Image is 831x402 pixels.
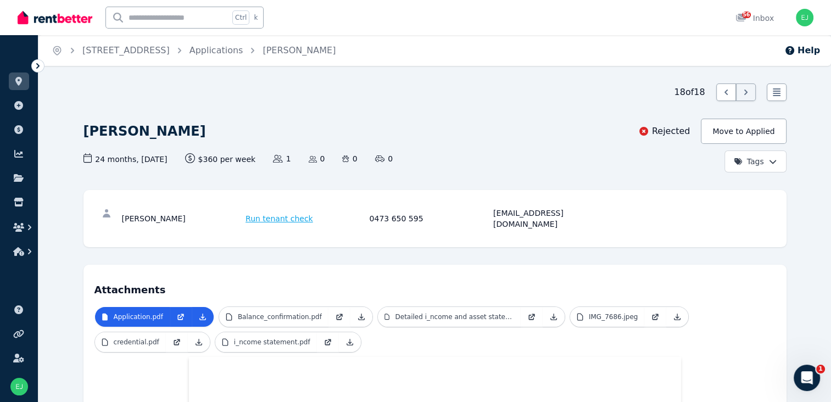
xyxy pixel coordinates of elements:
[95,307,170,327] a: Application.pdf
[263,45,336,55] a: [PERSON_NAME]
[796,9,813,26] img: Eileen Jacob
[742,12,751,18] span: 56
[185,153,256,165] span: $360 per week
[192,307,214,327] a: Download Attachment
[232,10,249,25] span: Ctrl
[189,45,243,55] a: Applications
[735,13,774,24] div: Inbox
[339,332,361,352] a: Download Attachment
[370,208,490,230] div: 0473 650 595
[816,365,825,373] span: 1
[83,122,206,140] h1: [PERSON_NAME]
[83,153,168,165] span: 24 months , [DATE]
[638,125,690,138] div: Rejected
[122,208,243,230] div: [PERSON_NAME]
[82,45,170,55] a: [STREET_ADDRESS]
[94,276,776,298] h4: Attachments
[166,332,188,352] a: Open in new Tab
[188,332,210,352] a: Download Attachment
[674,86,705,99] span: 18 of 18
[493,208,614,230] div: [EMAIL_ADDRESS][DOMAIN_NAME]
[589,312,638,321] p: IMG_7686.jpeg
[328,307,350,327] a: Open in new Tab
[734,156,764,167] span: Tags
[273,153,291,164] span: 1
[317,332,339,352] a: Open in new Tab
[114,338,159,347] p: credential.pdf
[10,378,28,395] img: Eileen Jacob
[543,307,565,327] a: Download Attachment
[246,213,313,224] span: Run tenant check
[219,307,328,327] a: Balance_confirmation.pdf
[644,307,666,327] a: Open in new Tab
[309,153,325,164] span: 0
[395,312,514,321] p: Detailed i_ncome and asset statement.pdf
[342,153,357,164] span: 0
[18,9,92,26] img: RentBetter
[666,307,688,327] a: Download Attachment
[114,312,163,321] p: Application.pdf
[215,332,317,352] a: i_ncome statement.pdf
[724,150,787,172] button: Tags
[234,338,310,347] p: i_ncome statement.pdf
[701,119,786,144] button: Move to Applied
[238,312,322,321] p: Balance_confirmation.pdf
[521,307,543,327] a: Open in new Tab
[784,44,820,57] button: Help
[38,35,349,66] nav: Breadcrumb
[95,332,166,352] a: credential.pdf
[375,153,393,164] span: 0
[570,307,645,327] a: IMG_7686.jpeg
[794,365,820,391] iframe: Intercom live chat
[378,307,521,327] a: Detailed i_ncome and asset statement.pdf
[350,307,372,327] a: Download Attachment
[254,13,258,22] span: k
[170,307,192,327] a: Open in new Tab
